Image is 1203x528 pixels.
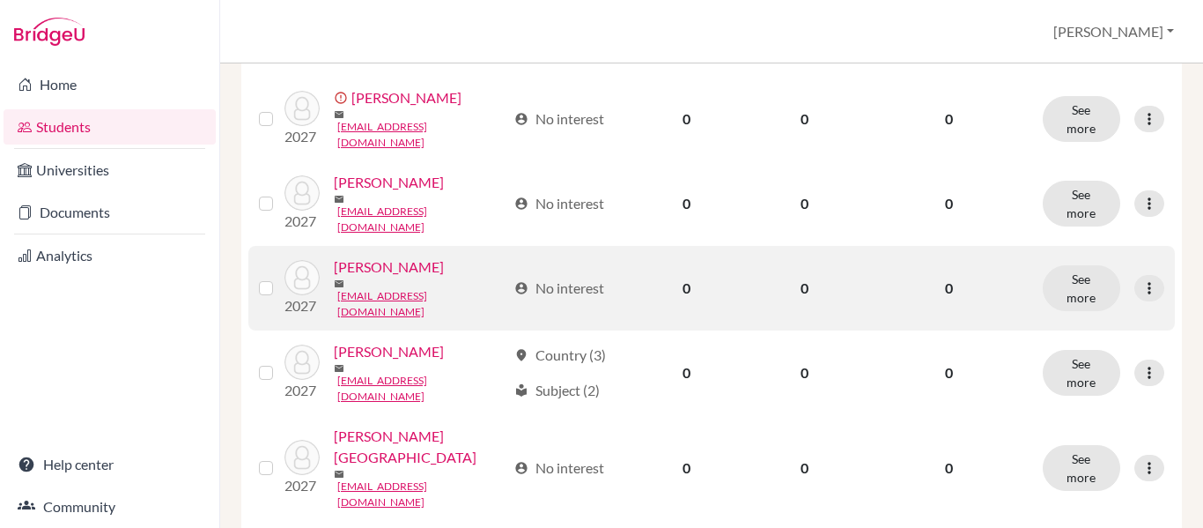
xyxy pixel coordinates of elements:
[4,489,216,524] a: Community
[4,152,216,188] a: Universities
[284,380,320,401] p: 2027
[4,447,216,482] a: Help center
[334,91,351,105] span: error_outline
[876,457,1022,479] p: 0
[876,278,1022,299] p: 0
[1043,445,1120,491] button: See more
[337,479,507,510] a: [EMAIL_ADDRESS][DOMAIN_NAME]
[629,161,744,246] td: 0
[744,246,866,331] td: 0
[514,345,606,366] div: Country (3)
[1045,15,1182,48] button: [PERSON_NAME]
[334,426,507,468] a: [PERSON_NAME][GEOGRAPHIC_DATA]
[284,91,320,126] img: Aoyama, Shuno
[514,278,604,299] div: No interest
[1043,181,1120,227] button: See more
[284,126,320,147] p: 2027
[1043,350,1120,396] button: See more
[284,475,320,496] p: 2027
[284,211,320,232] p: 2027
[337,119,507,151] a: [EMAIL_ADDRESS][DOMAIN_NAME]
[514,457,604,479] div: No interest
[876,108,1022,130] p: 0
[514,380,600,401] div: Subject (2)
[351,87,461,108] a: [PERSON_NAME]
[514,193,604,214] div: No interest
[334,469,344,480] span: mail
[514,108,604,130] div: No interest
[284,440,320,475] img: Hamada, Rinoka
[284,175,320,211] img: Arai, Ryotaro
[337,373,507,405] a: [EMAIL_ADDRESS][DOMAIN_NAME]
[876,362,1022,383] p: 0
[629,246,744,331] td: 0
[514,383,528,398] span: local_library
[284,345,320,380] img: Fukuda, Yuta
[334,279,344,289] span: mail
[284,260,320,295] img: Emori, Takumi
[629,77,744,161] td: 0
[334,172,444,193] a: [PERSON_NAME]
[514,197,528,211] span: account_circle
[514,112,528,126] span: account_circle
[514,281,528,295] span: account_circle
[1043,96,1120,142] button: See more
[4,238,216,273] a: Analytics
[4,195,216,230] a: Documents
[744,161,866,246] td: 0
[514,461,528,475] span: account_circle
[14,18,85,46] img: Bridge-U
[4,109,216,145] a: Students
[514,348,528,362] span: location_on
[629,331,744,415] td: 0
[334,109,344,120] span: mail
[744,415,866,521] td: 0
[744,77,866,161] td: 0
[334,194,344,205] span: mail
[337,288,507,320] a: [EMAIL_ADDRESS][DOMAIN_NAME]
[4,67,216,102] a: Home
[744,331,866,415] td: 0
[1043,265,1120,311] button: See more
[334,341,444,362] a: [PERSON_NAME]
[337,204,507,235] a: [EMAIL_ADDRESS][DOMAIN_NAME]
[334,257,444,278] a: [PERSON_NAME]
[334,363,344,374] span: mail
[629,415,744,521] td: 0
[876,193,1022,214] p: 0
[284,295,320,316] p: 2027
